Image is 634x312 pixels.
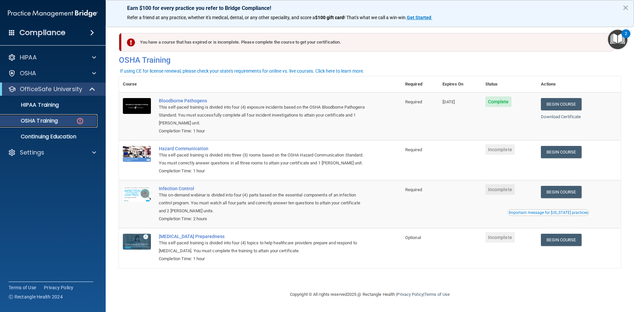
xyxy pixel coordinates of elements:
[20,149,44,156] p: Settings
[159,191,368,215] div: This on-demand webinar is divided into four (4) parts based on the essential components of an inf...
[344,15,407,20] span: ! That's what we call a win-win.
[541,186,581,198] a: Begin Course
[119,76,155,92] th: Course
[44,284,74,291] a: Privacy Policy
[122,33,614,52] div: You have a course that has expired or is incomplete. Please complete the course to get your certi...
[119,55,621,65] h4: OSHA Training
[520,265,626,292] iframe: Drift Widget Chat Controller
[159,239,368,255] div: This self-paced training is divided into four (4) topics to help healthcare providers prepare and...
[159,186,368,191] a: Infection Control
[159,146,368,151] a: Hazard Communication
[19,28,65,37] h4: Compliance
[424,292,450,297] a: Terms of Use
[401,76,439,92] th: Required
[405,147,422,152] span: Required
[541,234,581,246] a: Begin Course
[315,15,344,20] strong: $100 gift card
[9,284,36,291] a: Terms of Use
[508,209,589,216] button: Read this if you are a dental practitioner in the state of CA
[159,234,368,239] a: [MEDICAL_DATA] Preparedness
[9,294,63,300] span: Ⓒ Rectangle Health 2024
[541,114,581,119] a: Download Certificate
[127,5,613,11] p: Earn $100 for every practice you refer to Bridge Compliance!
[20,53,37,61] p: HIPAA
[119,68,365,74] button: If using CE for license renewal, please check your state's requirements for online vs. live cours...
[159,215,368,223] div: Completion Time: 2 hours
[20,69,36,77] p: OSHA
[159,103,368,127] div: This self-paced training is divided into four (4) exposure incidents based on the OSHA Bloodborne...
[405,187,422,192] span: Required
[159,167,368,175] div: Completion Time: 1 hour
[8,53,96,61] a: HIPAA
[541,98,581,110] a: Begin Course
[405,235,421,240] span: Optional
[442,99,455,104] span: [DATE]
[405,99,422,104] span: Required
[4,118,58,124] p: OSHA Training
[622,2,629,13] button: Close
[485,144,515,155] span: Incomplete
[625,34,627,42] div: 2
[608,30,627,49] button: Open Resource Center, 2 new notifications
[397,292,423,297] a: Privacy Policy
[509,211,588,215] div: Important message for [US_STATE] practices
[541,146,581,158] a: Begin Course
[127,15,315,20] span: Refer a friend at any practice, whether it's medical, dental, or any other speciality, and score a
[120,69,364,73] div: If using CE for license renewal, please check your state's requirements for online vs. live cours...
[537,76,621,92] th: Actions
[249,284,490,305] div: Copyright © All rights reserved 2025 @ Rectangle Health | |
[485,184,515,195] span: Incomplete
[159,255,368,263] div: Completion Time: 1 hour
[439,76,481,92] th: Expires On
[127,38,135,47] img: exclamation-circle-solid-danger.72ef9ffc.png
[485,96,511,107] span: Complete
[8,69,96,77] a: OSHA
[159,151,368,167] div: This self-paced training is divided into three (3) rooms based on the OSHA Hazard Communication S...
[407,15,431,20] strong: Get Started
[159,127,368,135] div: Completion Time: 1 hour
[8,7,98,20] img: PMB logo
[76,117,84,125] img: danger-circle.6113f641.png
[4,102,59,108] p: HIPAA Training
[407,15,432,20] a: Get Started
[8,149,96,156] a: Settings
[4,133,94,140] p: Continuing Education
[8,85,96,93] a: OfficeSafe University
[481,76,537,92] th: Status
[20,85,82,93] p: OfficeSafe University
[159,98,368,103] a: Bloodborne Pathogens
[485,232,515,243] span: Incomplete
